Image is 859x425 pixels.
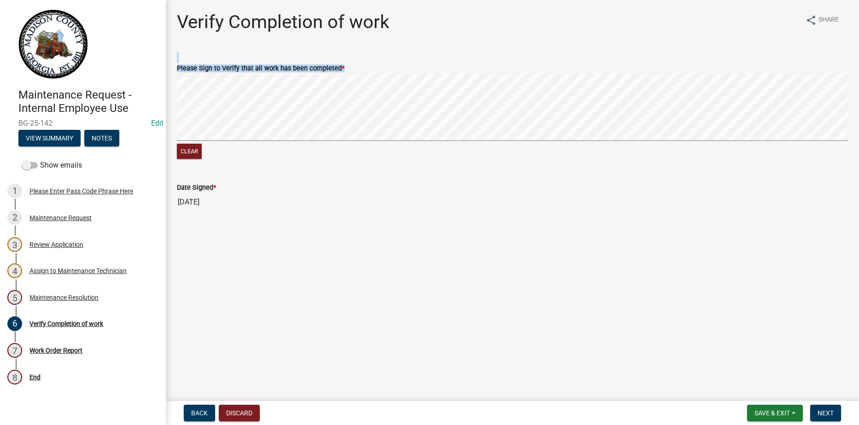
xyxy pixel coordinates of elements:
[177,11,389,33] h1: Verify Completion of work
[18,130,81,146] button: View Summary
[191,409,208,417] span: Back
[7,370,22,384] div: 8
[29,215,92,221] div: Maintenance Request
[747,405,803,421] button: Save & Exit
[29,241,83,248] div: Review Application
[806,15,817,26] i: share
[184,405,215,421] button: Back
[7,343,22,358] div: 7
[818,15,839,26] span: Share
[818,409,834,417] span: Next
[18,119,147,128] span: BG-25-142
[7,210,22,225] div: 2
[798,11,846,29] button: shareShare
[29,188,133,194] div: Please Enter Pass Code Phrase Here
[7,316,22,331] div: 6
[29,294,99,301] div: Maintenance Resolution
[7,290,22,305] div: 5
[754,409,790,417] span: Save & Exit
[810,405,841,421] button: Next
[22,160,82,171] label: Show emails
[177,144,202,159] button: Clear
[18,135,81,142] wm-modal-confirm: Summary
[29,320,103,327] div: Verify Completion of work
[29,347,82,354] div: Work Order Report
[18,88,158,115] h4: Maintenance Request - Internal Employee Use
[84,135,119,142] wm-modal-confirm: Notes
[18,10,88,79] img: Madison County, Georgia
[219,405,260,421] button: Discard
[7,263,22,278] div: 4
[177,65,345,72] label: Please Sign to Verify that all work has been completed
[29,374,41,380] div: End
[177,185,216,191] label: Date Signed
[29,268,127,274] div: Assign to Maintenance Technician
[151,119,164,128] wm-modal-confirm: Edit Application Number
[7,184,22,198] div: 1
[84,130,119,146] button: Notes
[7,237,22,252] div: 3
[151,119,164,128] a: Edit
